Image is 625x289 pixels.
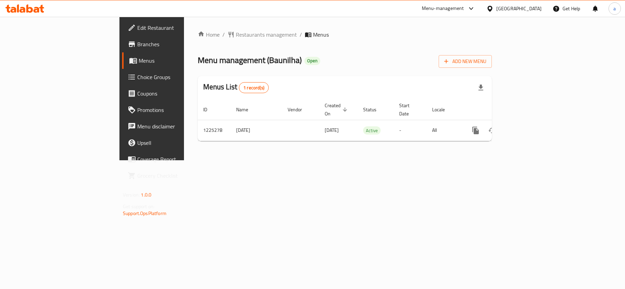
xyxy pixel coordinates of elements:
[496,5,542,12] div: [GEOGRAPHIC_DATA]
[123,190,140,199] span: Version:
[137,89,218,98] span: Coupons
[137,172,218,180] span: Grocery Checklist
[304,58,320,64] span: Open
[141,190,151,199] span: 1.0.0
[304,57,320,65] div: Open
[228,30,297,39] a: Restaurants management
[137,122,218,130] span: Menu disclaimer
[239,85,268,91] span: 1 record(s)
[422,4,464,13] div: Menu-management
[122,151,224,167] a: Coverage Report
[137,24,218,32] span: Edit Restaurant
[394,120,427,141] td: -
[122,69,224,85] a: Choice Groups
[137,106,218,114] span: Promotions
[122,52,224,69] a: Menus
[137,139,218,147] span: Upsell
[137,73,218,81] span: Choice Groups
[473,79,489,96] div: Export file
[300,30,302,39] li: /
[399,101,418,118] span: Start Date
[122,118,224,135] a: Menu disclaimer
[444,57,486,66] span: Add New Menu
[123,209,166,218] a: Support.OpsPlatform
[122,85,224,102] a: Coupons
[198,52,302,68] span: Menu management ( Baunilha )
[198,30,492,39] nav: breadcrumb
[231,120,282,141] td: [DATE]
[313,30,329,39] span: Menus
[439,55,492,68] button: Add New Menu
[122,102,224,118] a: Promotions
[203,82,269,93] h2: Menus List
[325,126,339,135] span: [DATE]
[363,105,385,114] span: Status
[123,202,154,211] span: Get support on:
[139,56,218,65] span: Menus
[122,36,224,52] a: Branches
[236,30,297,39] span: Restaurants management
[236,105,257,114] span: Name
[122,135,224,151] a: Upsell
[137,155,218,163] span: Coverage Report
[363,127,381,135] span: Active
[288,105,311,114] span: Vendor
[198,99,539,141] table: enhanced table
[203,105,216,114] span: ID
[325,101,349,118] span: Created On
[467,122,484,139] button: more
[122,167,224,184] a: Grocery Checklist
[484,122,500,139] button: Change Status
[122,20,224,36] a: Edit Restaurant
[239,82,269,93] div: Total records count
[462,99,539,120] th: Actions
[613,5,616,12] span: a
[427,120,462,141] td: All
[137,40,218,48] span: Branches
[432,105,454,114] span: Locale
